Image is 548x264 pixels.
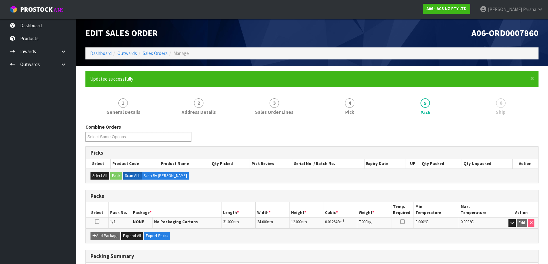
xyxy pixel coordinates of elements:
[223,219,234,224] span: 31.000
[488,6,522,12] span: [PERSON_NAME]
[106,109,140,115] span: General Details
[123,172,142,180] label: Scan ALL
[117,50,137,56] a: Outwards
[471,28,539,39] span: A06-ORD0007860
[523,6,536,12] span: Paraha
[250,159,292,168] th: Pick Review
[143,50,168,56] a: Sales Orders
[90,76,133,82] span: Updated successfully
[86,159,110,168] th: Select
[323,202,357,217] th: Cubic
[110,219,115,224] span: 1/1
[118,98,128,108] span: 1
[291,219,302,224] span: 12.000
[420,159,462,168] th: Qty Packed
[459,202,504,217] th: Max. Temperature
[210,159,250,168] th: Qty Picked
[270,98,279,108] span: 3
[121,232,143,240] button: Expand All
[462,159,513,168] th: Qty Unpacked
[289,218,323,229] td: cm
[364,159,406,168] th: Expiry Date
[159,159,210,168] th: Product Name
[54,7,64,13] small: WMS
[504,202,538,217] th: Action
[90,193,533,199] h3: Packs
[20,5,53,14] span: ProStock
[133,219,144,224] strong: NONE
[9,5,17,13] img: cube-alt.png
[459,218,504,229] td: ℃
[90,150,533,156] h3: Picks
[109,202,131,217] th: Pack No.
[90,172,109,180] button: Select All
[221,202,255,217] th: Length
[357,218,391,229] td: kg
[406,159,420,168] th: UP
[255,218,289,229] td: cm
[85,124,121,130] label: Combine Orders
[359,219,367,224] span: 7.000
[517,219,527,227] button: Edit
[255,202,289,217] th: Width
[423,4,470,14] a: A06 - ACS NZ PTY LTD
[144,232,170,240] button: Export Packs
[414,218,459,229] td: ℃
[420,109,430,116] span: Pack
[154,219,198,224] strong: No Packaging Cartons
[323,218,357,229] td: m
[173,50,189,56] span: Manage
[292,159,364,168] th: Serial No. / Batch No.
[110,172,122,180] button: Pack
[90,232,120,240] button: Add Package
[194,98,203,108] span: 2
[257,219,268,224] span: 34.000
[496,109,506,115] span: Ship
[110,159,159,168] th: Product Code
[221,218,255,229] td: cm
[131,202,221,217] th: Package
[343,218,344,223] sup: 3
[345,109,354,115] span: Pick
[420,98,430,108] span: 5
[512,159,538,168] th: Action
[415,219,424,224] span: 0.000
[325,219,339,224] span: 0.012648
[289,202,323,217] th: Height
[345,98,354,108] span: 4
[496,98,506,108] span: 6
[427,6,467,11] strong: A06 - ACS NZ PTY LTD
[391,202,414,217] th: Temp. Required
[357,202,391,217] th: Weight
[530,74,534,83] span: ×
[90,253,533,259] h3: Packing Summary
[90,50,112,56] a: Dashboard
[414,202,459,217] th: Min. Temperature
[86,202,109,217] th: Select
[255,109,293,115] span: Sales Order Lines
[461,219,469,224] span: 0.000
[123,233,141,238] span: Expand All
[142,172,189,180] label: Scan By [PERSON_NAME]
[85,28,158,39] span: Edit Sales Order
[182,109,216,115] span: Address Details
